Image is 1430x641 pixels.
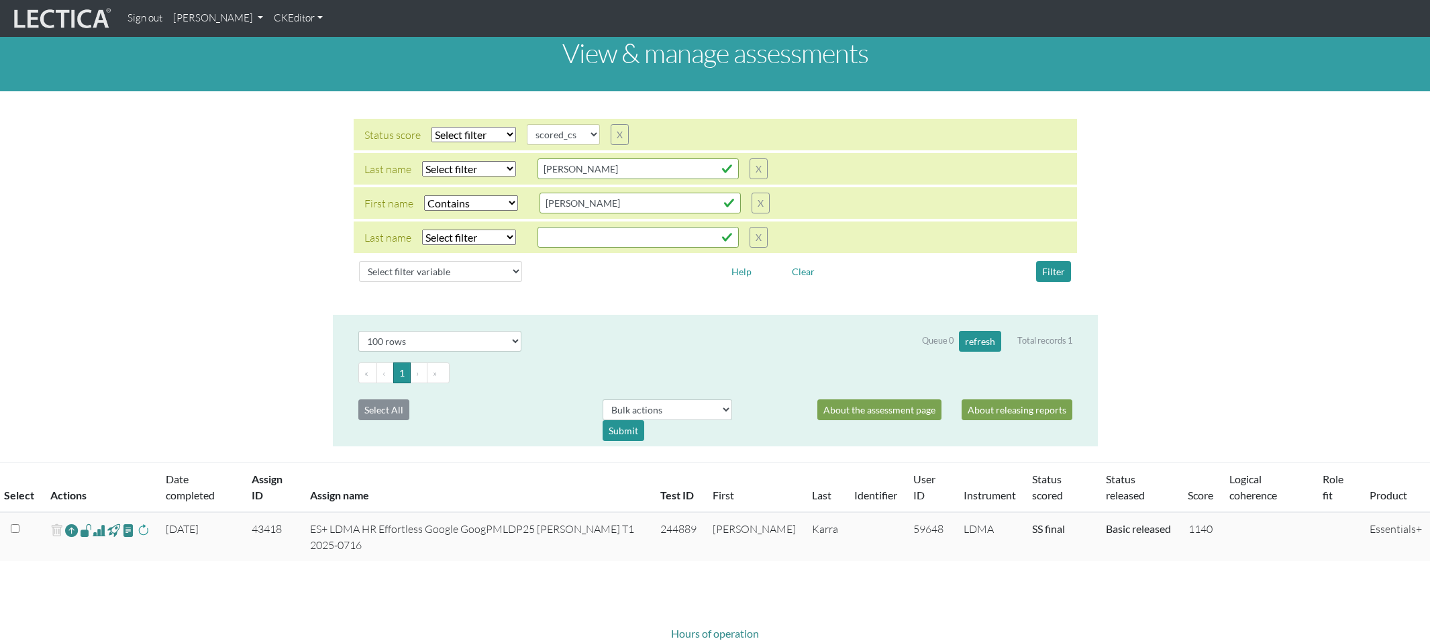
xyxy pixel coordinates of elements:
a: Status released [1106,473,1145,501]
a: About the assessment page [817,399,941,420]
div: Status score [364,127,421,143]
a: Role fit [1323,473,1343,501]
span: view [122,522,135,538]
a: User ID [913,473,935,501]
div: First name [364,195,413,211]
td: 244889 [652,512,705,561]
button: X [750,158,768,179]
td: [PERSON_NAME] [705,512,804,561]
a: Identifier [854,489,897,501]
div: Submit [603,420,644,441]
span: delete [50,521,63,540]
span: Analyst score [93,522,105,538]
td: ES+ LDMA HR Effortless Google GoogPMLDP25 [PERSON_NAME] T1 2025-0716 [302,512,652,561]
td: 59648 [905,512,956,561]
span: view [107,522,120,538]
a: Reopen [65,521,78,540]
a: Last [812,489,831,501]
a: CKEditor [268,5,328,32]
a: [PERSON_NAME] [168,5,268,32]
a: Sign out [122,5,168,32]
a: Help [725,264,758,277]
th: Test ID [652,463,705,513]
button: X [611,124,629,145]
div: Last name [364,230,411,246]
a: Date completed [166,473,215,501]
td: 43418 [244,512,302,561]
a: Hours of operation [671,627,759,640]
td: [DATE] [158,512,244,561]
td: Karra [804,512,846,561]
th: Actions [42,463,158,513]
button: X [752,193,770,213]
a: Product [1370,489,1407,501]
button: refresh [959,331,1001,352]
div: Queue 0 Total records 1 [922,331,1072,352]
button: Clear [786,261,821,282]
a: Logical coherence [1229,473,1277,501]
a: Basic released = basic report without a score has been released, Score(s) released = for Lectica ... [1106,522,1171,535]
td: LDMA [956,512,1024,561]
button: X [750,227,768,248]
button: Help [725,261,758,282]
a: First [713,489,734,501]
div: Last name [364,161,411,177]
button: Go to page 1 [393,362,411,383]
img: lecticalive [11,6,111,32]
a: Score [1188,489,1213,501]
td: Essentials+ [1362,512,1430,561]
a: Status scored [1032,473,1063,501]
span: 1140 [1188,522,1213,536]
button: Filter [1036,261,1071,282]
ul: Pagination [358,362,1072,383]
button: Select All [358,399,409,420]
th: Assign name [302,463,652,513]
span: rescore [137,522,150,538]
span: view [80,522,93,538]
th: Assign ID [244,463,302,513]
a: Completed = assessment has been completed; CS scored = assessment has been CLAS scored; LS scored... [1032,522,1065,535]
a: About releasing reports [962,399,1072,420]
a: Instrument [964,489,1016,501]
